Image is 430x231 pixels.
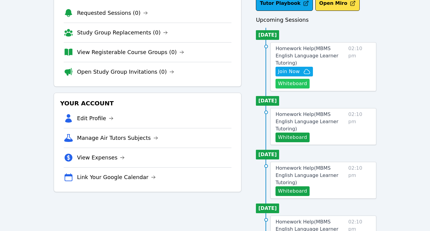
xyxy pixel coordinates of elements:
[256,16,376,24] h3: Upcoming Sessions
[77,28,168,37] a: Study Group Replacements (0)
[77,153,125,162] a: View Expenses
[256,150,279,159] li: [DATE]
[256,204,279,213] li: [DATE]
[59,98,236,109] h3: Your Account
[276,46,338,66] span: Homework Help ( MBMS English Language Learner Tutoring )
[348,111,371,142] span: 02:10 pm
[77,173,156,181] a: Link Your Google Calendar
[276,111,338,132] span: Homework Help ( MBMS English Language Learner Tutoring )
[276,186,310,196] button: Whiteboard
[77,134,158,142] a: Manage Air Tutors Subjects
[348,165,371,196] span: 02:10 pm
[276,111,346,133] a: Homework Help(MBMS English Language Learner Tutoring)
[348,45,371,88] span: 02:10 pm
[77,114,113,123] a: Edit Profile
[256,96,279,106] li: [DATE]
[276,165,338,185] span: Homework Help ( MBMS English Language Learner Tutoring )
[278,68,300,75] span: Join Now
[276,133,310,142] button: Whiteboard
[276,45,346,67] a: Homework Help(MBMS English Language Learner Tutoring)
[77,68,174,76] a: Open Study Group Invitations (0)
[256,30,279,40] li: [DATE]
[276,67,313,76] button: Join Now
[276,79,310,88] button: Whiteboard
[276,165,346,186] a: Homework Help(MBMS English Language Learner Tutoring)
[77,9,148,17] a: Requested Sessions (0)
[77,48,184,56] a: View Registerable Course Groups (0)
